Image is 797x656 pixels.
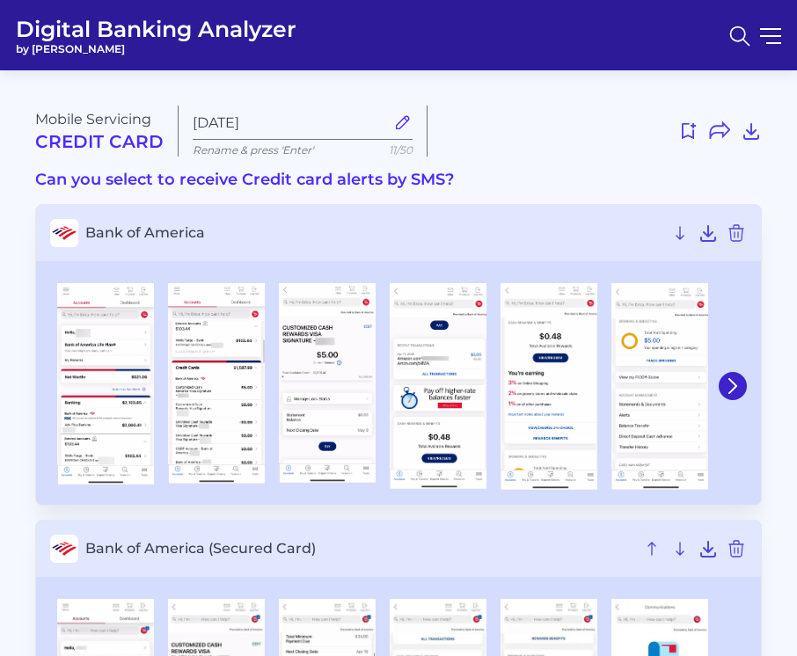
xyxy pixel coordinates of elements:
[611,283,708,490] img: Bank of America
[85,540,634,557] span: Bank of America (Secured Card)
[168,283,265,484] img: Bank of America
[35,111,164,152] div: Mobile Servicing
[16,42,296,55] span: by [PERSON_NAME]
[390,283,486,489] img: Bank of America
[35,171,762,190] h3: Can you select to receive Credit card alerts by SMS?
[85,224,662,241] span: Bank of America
[389,143,413,157] span: 11/50
[57,283,154,485] img: Bank of America
[501,283,597,490] img: Bank of America
[279,283,376,484] img: Bank of America
[16,16,296,42] span: Digital Banking Analyzer
[193,143,413,157] p: Rename & press 'Enter'
[35,131,164,152] h2: Credit Card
